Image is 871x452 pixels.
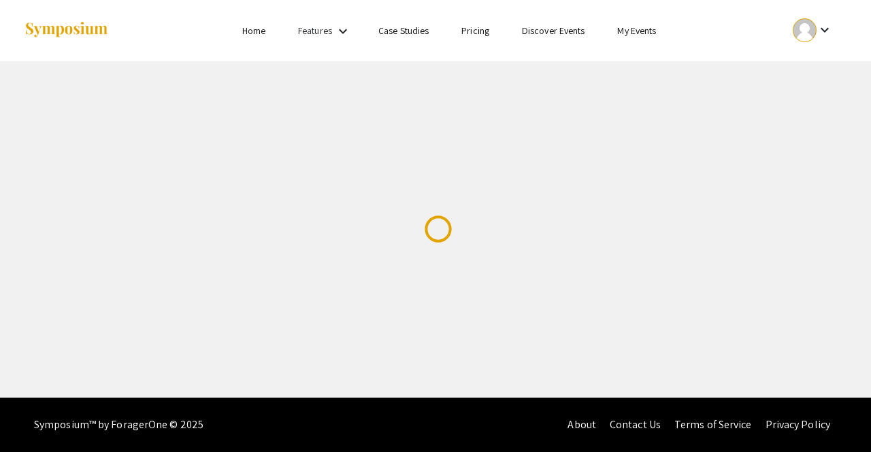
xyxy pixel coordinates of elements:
[378,24,429,37] a: Case Studies
[461,24,489,37] a: Pricing
[674,417,752,432] a: Terms of Service
[568,417,596,432] a: About
[610,417,661,432] a: Contact Us
[617,24,656,37] a: My Events
[817,22,833,38] mat-icon: Expand account dropdown
[813,391,861,442] iframe: Chat
[298,24,332,37] a: Features
[522,24,585,37] a: Discover Events
[24,21,109,39] img: Symposium by ForagerOne
[34,398,203,452] div: Symposium™ by ForagerOne © 2025
[242,24,265,37] a: Home
[766,417,830,432] a: Privacy Policy
[778,15,847,46] button: Expand account dropdown
[335,23,351,39] mat-icon: Expand Features list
